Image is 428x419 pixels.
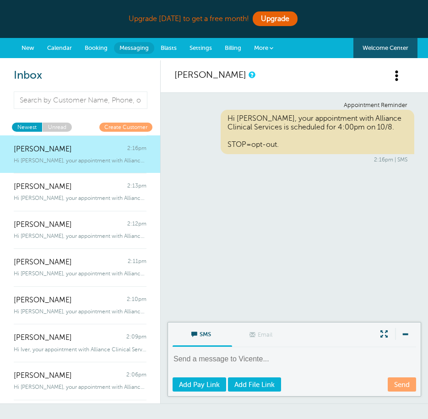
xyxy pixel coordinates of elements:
[161,44,177,51] span: Blasts
[174,70,246,80] a: [PERSON_NAME]
[78,38,114,58] a: Booking
[14,384,146,390] span: Hi [PERSON_NAME], your appointment with Alliance Clinical Services is scheduled fo
[248,38,280,59] a: More
[239,323,285,345] span: Email
[249,72,254,78] a: This is a history of all communications between GoReminders and your customer.
[11,9,417,29] div: Upgrade [DATE] to get a free month!
[14,69,146,82] h2: Inbox
[14,220,72,229] span: [PERSON_NAME]
[254,44,268,51] span: More
[14,308,146,315] span: Hi [PERSON_NAME], your appointment with Alliance Clinical Services is scheduled for
[234,381,275,388] span: Add File Link
[181,156,407,163] div: 2:16pm | SMS
[14,195,146,201] span: Hi [PERSON_NAME], your appointment with Alliance Clinical Services is scheduled for
[127,296,146,305] span: 2:10pm
[173,377,226,392] a: Add Pay Link
[14,183,72,191] span: [PERSON_NAME]
[14,145,72,154] span: [PERSON_NAME]
[181,102,407,109] div: Appointment Reminder
[15,38,41,58] a: New
[232,323,292,347] label: This customer does not have an email address.
[253,11,298,26] a: Upgrade
[228,377,281,392] a: Add File Link
[99,123,152,131] a: Create Customer
[179,322,225,344] span: SMS
[14,258,72,267] span: [PERSON_NAME]
[12,123,42,131] a: Newest
[14,296,72,305] span: [PERSON_NAME]
[47,44,72,51] span: Calendar
[41,38,78,58] a: Calendar
[119,44,149,51] span: Messaging
[42,123,72,131] a: Unread
[14,346,146,353] span: Hi Iver, your appointment with Alliance Clinical Services is scheduled for
[14,333,72,342] span: [PERSON_NAME]
[388,377,416,392] a: Send
[127,145,146,154] span: 2:16pm
[127,183,146,191] span: 2:13pm
[218,38,248,58] a: Billing
[85,44,108,51] span: Booking
[22,44,34,51] span: New
[179,381,220,388] span: Add Pay Link
[183,38,218,58] a: Settings
[126,371,146,380] span: 2:06pm
[225,44,241,51] span: Billing
[190,44,212,51] span: Settings
[353,38,417,58] a: Welcome Center
[127,220,146,229] span: 2:12pm
[14,91,147,109] input: Search by Customer Name, Phone, or Email
[128,258,146,267] span: 2:11pm
[14,233,146,239] span: Hi [PERSON_NAME], your appointment with Alliance Clinical Services is scheduled for
[14,371,72,380] span: [PERSON_NAME]
[126,333,146,342] span: 2:09pm
[114,42,154,54] a: Messaging
[154,38,183,58] a: Blasts
[221,110,414,154] div: Hi [PERSON_NAME], your appointment with Alliance Clinical Services is scheduled for 4:00pm on 10/...
[14,270,146,277] span: Hi [PERSON_NAME], your appointment with Alliance Clinical Services is scheduled f
[14,157,146,164] span: Hi [PERSON_NAME], your appointment with Alliance Clinical Services is scheduled f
